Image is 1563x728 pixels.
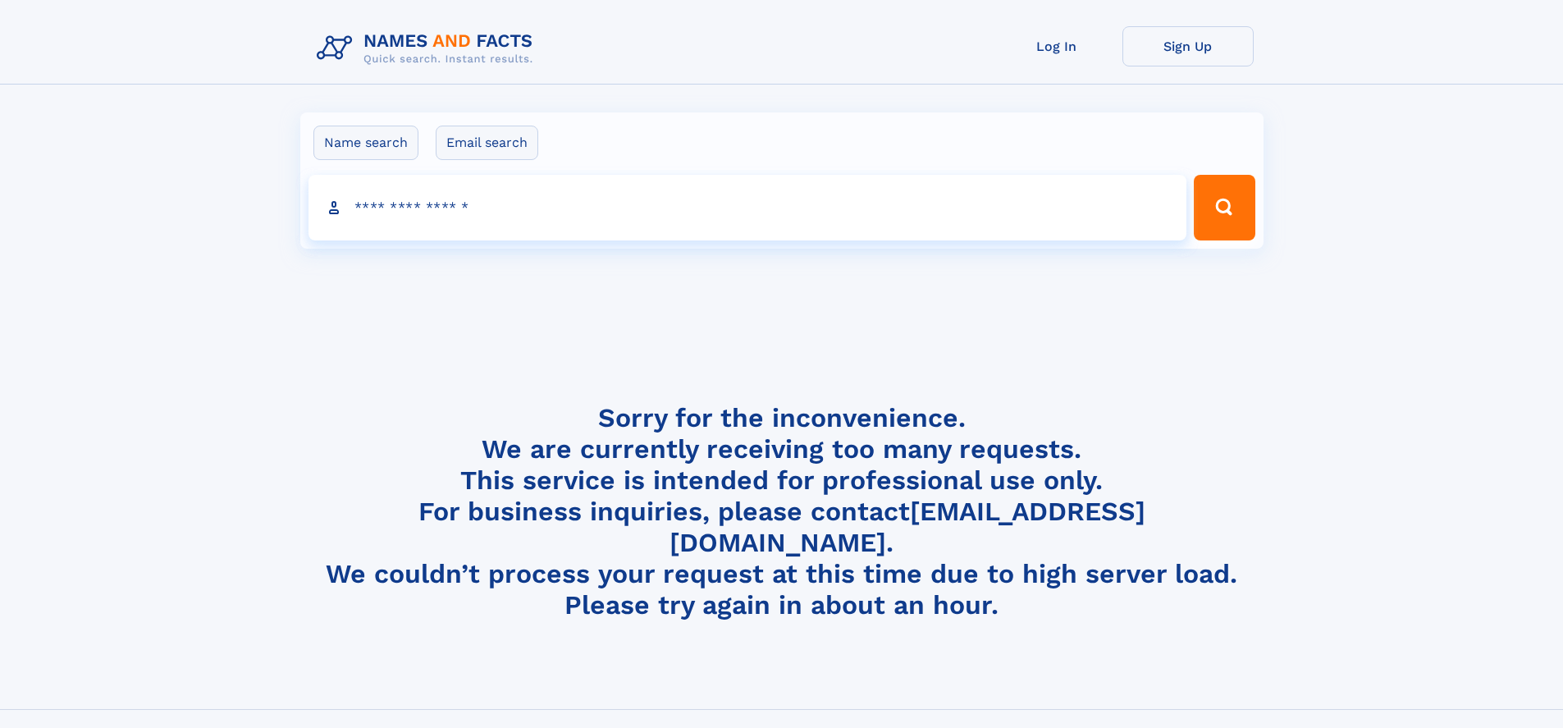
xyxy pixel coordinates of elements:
[991,26,1122,66] a: Log In
[1194,175,1255,240] button: Search Button
[436,126,538,160] label: Email search
[670,496,1145,558] a: [EMAIL_ADDRESS][DOMAIN_NAME]
[310,26,546,71] img: Logo Names and Facts
[310,402,1254,621] h4: Sorry for the inconvenience. We are currently receiving too many requests. This service is intend...
[308,175,1187,240] input: search input
[313,126,418,160] label: Name search
[1122,26,1254,66] a: Sign Up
